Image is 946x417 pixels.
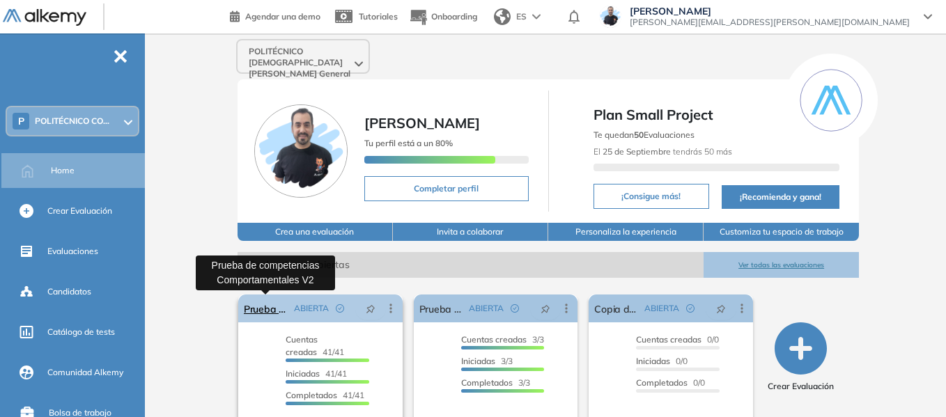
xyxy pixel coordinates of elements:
span: [PERSON_NAME] [364,114,480,132]
button: Completar perfil [364,176,529,201]
b: 25 de Septiembre [603,146,671,157]
span: Evaluaciones [47,245,98,258]
span: 3/3 [461,334,544,345]
button: pushpin [530,297,561,320]
span: Candidatos [47,285,91,298]
button: Crear Evaluación [768,322,834,393]
span: Iniciadas [286,368,320,379]
span: 0/0 [636,356,688,366]
span: Plan Small Project [594,104,840,125]
span: 3/3 [461,377,530,388]
span: pushpin [716,303,726,314]
button: pushpin [706,297,736,320]
span: Cuentas creadas [286,334,318,357]
span: Cuentas creadas [636,334,701,345]
span: 41/41 [286,390,364,400]
span: check-circle [511,304,519,313]
button: Crea una evaluación [238,223,393,241]
button: Ver todas las evaluaciones [704,252,859,278]
span: Catálogo de tests [47,326,115,338]
a: Prueba de competencias Comportamentales [419,294,464,322]
button: pushpin [355,297,386,320]
iframe: Chat Widget [876,350,946,417]
span: ES [516,10,527,23]
button: Invita a colaborar [393,223,548,241]
span: POLITÉCNICO [DEMOGRAPHIC_DATA] [PERSON_NAME] General [249,46,352,79]
span: Iniciadas [461,356,495,366]
span: Agendar una demo [245,11,320,22]
span: 0/0 [636,377,705,388]
span: Evaluaciones abiertas [238,252,704,278]
span: Onboarding [431,11,477,22]
a: Agendar una demo [230,7,320,24]
a: Prueba de competencias Comportamentales V2 [244,294,288,322]
span: Completados [461,377,513,388]
span: check-circle [336,304,344,313]
img: arrow [532,14,541,19]
span: pushpin [366,303,375,314]
b: 50 [634,129,644,140]
a: Copia de Prueba de competencias Comportamentales [594,294,639,322]
span: POLITÉCNICO CO... [35,116,109,127]
span: El tendrás 50 más [594,146,732,157]
span: Completados [636,377,688,388]
span: check-circle [686,304,695,313]
img: Foto de perfil [254,104,348,198]
img: Logo [3,9,86,26]
span: ABIERTA [644,302,679,315]
span: Iniciadas [636,356,670,366]
span: Crear Evaluación [47,205,112,217]
span: Tu perfil está a un 80% [364,138,453,148]
span: ABIERTA [294,302,329,315]
span: Home [51,164,75,177]
span: [PERSON_NAME] [630,6,910,17]
span: 0/0 [636,334,719,345]
span: pushpin [541,303,550,314]
span: Te quedan Evaluaciones [594,129,695,140]
span: Tutoriales [359,11,398,22]
span: Crear Evaluación [768,380,834,393]
span: [PERSON_NAME][EMAIL_ADDRESS][PERSON_NAME][DOMAIN_NAME] [630,17,910,28]
button: ¡Recomienda y gana! [722,185,840,209]
button: Customiza tu espacio de trabajo [704,223,859,241]
span: Cuentas creadas [461,334,527,345]
span: 3/3 [461,356,513,366]
button: Personaliza la experiencia [548,223,704,241]
button: Onboarding [409,2,477,32]
button: ¡Consigue más! [594,184,709,209]
img: world [494,8,511,25]
span: Completados [286,390,337,400]
span: P [18,116,24,127]
span: Comunidad Alkemy [47,366,123,379]
span: 41/41 [286,334,344,357]
div: Widget de chat [876,350,946,417]
div: Prueba de competencias Comportamentales V2 [196,255,335,290]
span: ABIERTA [469,302,504,315]
span: 41/41 [286,368,347,379]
